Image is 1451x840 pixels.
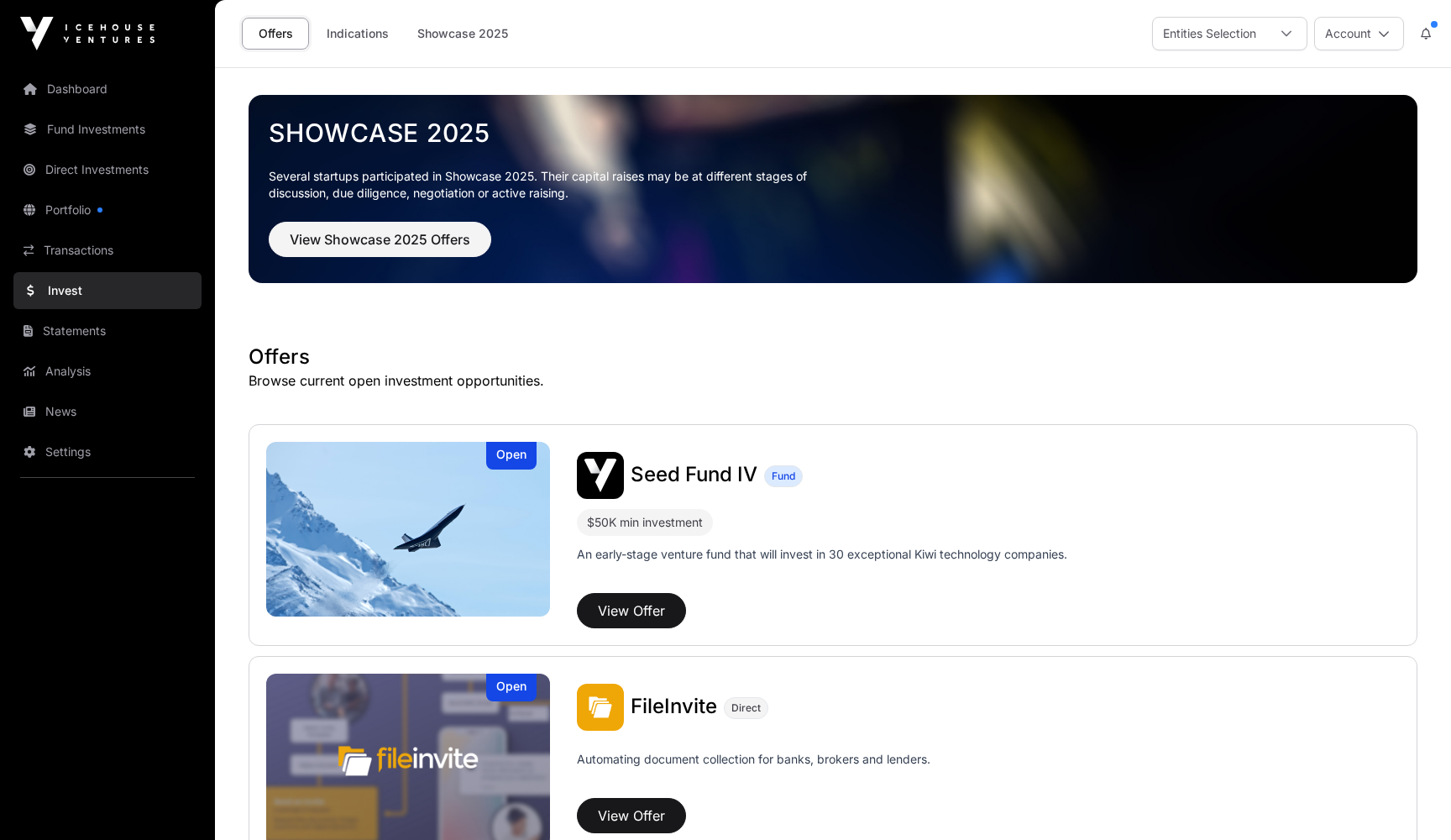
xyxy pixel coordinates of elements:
img: Seed Fund IV [266,442,550,617]
a: Analysis [13,353,202,390]
button: View Offer [577,593,686,628]
a: Showcase 2025 [406,18,519,50]
button: View Offer [577,798,686,833]
button: Account [1314,17,1404,50]
div: $50K min investment [587,512,703,533]
a: Dashboard [13,71,202,108]
a: Seed Fund IVOpen [266,442,550,617]
span: Fund [772,470,795,483]
a: Fund Investments [13,111,202,148]
span: FileInvite [631,694,717,718]
button: View Showcase 2025 Offers [269,222,491,257]
div: Open [486,442,537,470]
span: View Showcase 2025 Offers [290,229,470,249]
a: Statements [13,312,202,349]
a: View Showcase 2025 Offers [269,239,491,255]
p: Automating document collection for banks, brokers and lenders. [577,751,930,791]
div: $50K min investment [577,509,713,536]
img: Icehouse Ventures Logo [20,17,155,50]
img: Showcase 2025 [249,95,1417,283]
a: Seed Fund IV [631,465,757,486]
span: Seed Fund IV [631,462,757,486]
a: Indications [316,18,400,50]
img: Seed Fund IV [577,452,624,499]
p: Several startups participated in Showcase 2025. Their capital raises may be at different stages o... [269,168,833,202]
a: Offers [242,18,309,50]
a: Invest [13,272,202,309]
div: Open [486,674,537,701]
a: Settings [13,433,202,470]
span: Direct [731,701,761,715]
p: Browse current open investment opportunities. [249,370,1417,391]
a: Direct Investments [13,151,202,188]
h1: Offers [249,344,1417,370]
a: Transactions [13,232,202,269]
p: An early-stage venture fund that will invest in 30 exceptional Kiwi technology companies. [577,546,1067,563]
a: Portfolio [13,192,202,228]
img: FileInvite [577,684,624,731]
a: Showcase 2025 [269,118,1397,148]
a: News [13,393,202,430]
div: Entities Selection [1153,18,1266,50]
a: FileInvite [631,696,717,718]
iframe: Chat Widget [1367,759,1451,840]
